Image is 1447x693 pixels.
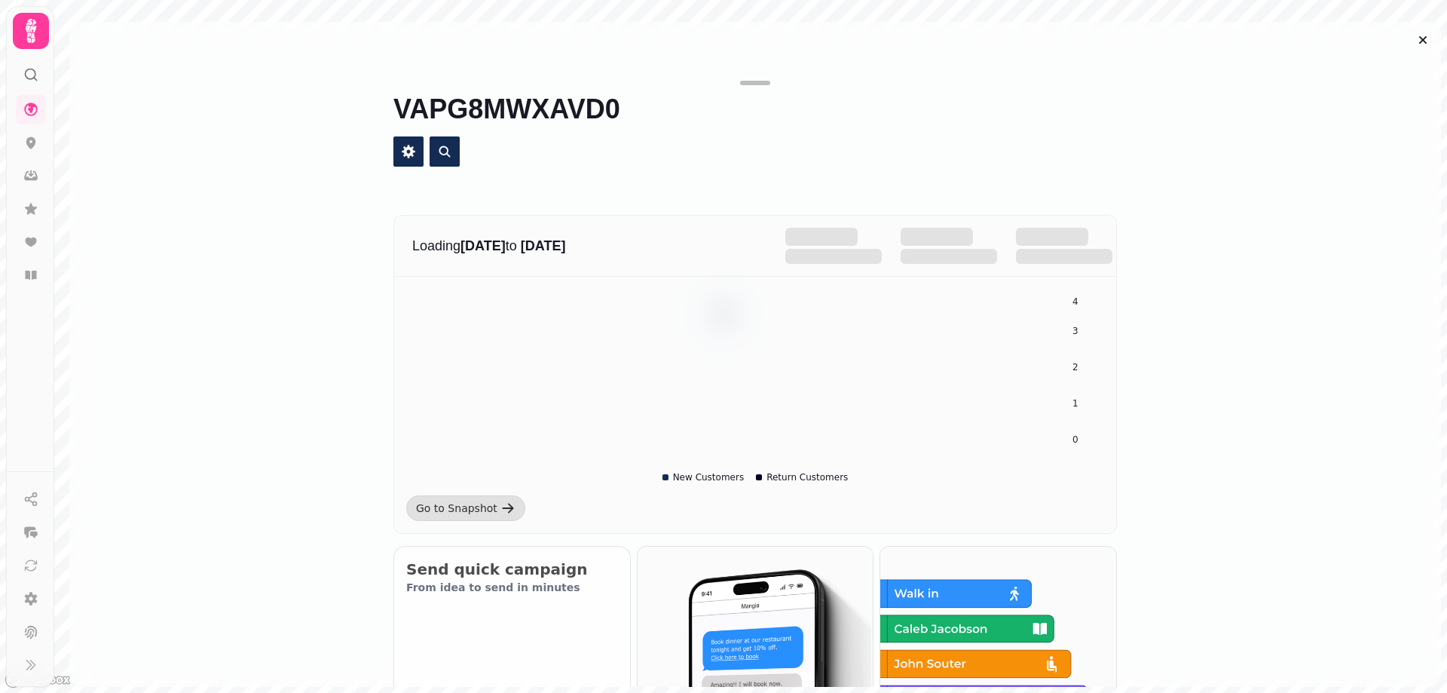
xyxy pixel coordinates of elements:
button: Close drawer [1411,28,1435,52]
div: New Customers [662,471,745,483]
strong: [DATE] [460,238,506,253]
tspan: 4 [1072,296,1078,307]
tspan: 1 [1072,398,1078,409]
tspan: 0 [1072,434,1078,445]
h2: Send quick campaign [406,559,618,580]
strong: [DATE] [521,238,566,253]
div: Return Customers [756,471,848,483]
tspan: 3 [1072,326,1078,336]
a: Mapbox logo [5,671,71,688]
h1: VAPG8MWXAVD0 [393,58,1117,124]
a: Go to Snapshot [406,495,525,521]
p: Loading to [412,235,755,256]
p: From idea to send in minutes [406,580,618,595]
div: Go to Snapshot [416,501,497,516]
tspan: 2 [1072,362,1078,373]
